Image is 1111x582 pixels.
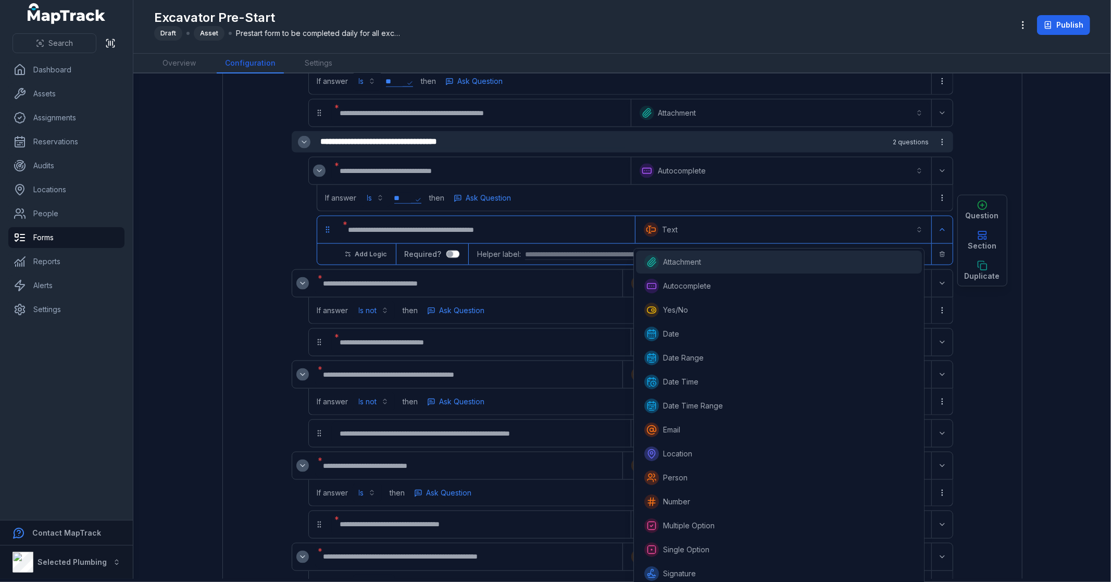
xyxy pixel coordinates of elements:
[663,305,688,315] span: Yes/No
[338,245,394,263] button: Add Logic
[965,271,1000,281] span: Duplicate
[663,257,701,267] span: Attachment
[638,218,929,241] button: Text
[405,250,446,258] span: Required?
[663,401,723,411] span: Date Time Range
[446,250,460,258] input: :r2j2:-form-item-label
[966,210,999,221] span: Question
[663,568,696,579] span: Signature
[355,250,387,258] span: Add Logic
[663,281,711,291] span: Autocomplete
[663,377,698,387] span: Date Time
[663,497,690,507] span: Number
[663,544,709,555] span: Single Option
[663,449,692,459] span: Location
[477,249,521,259] span: Helper label:
[968,241,996,251] span: Section
[663,521,715,531] span: Multiple Option
[663,329,679,339] span: Date
[663,353,704,363] span: Date Range
[958,195,1007,226] button: Question
[663,473,688,483] span: Person
[958,256,1007,286] button: Duplicate
[958,226,1007,256] button: Section
[663,425,680,435] span: Email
